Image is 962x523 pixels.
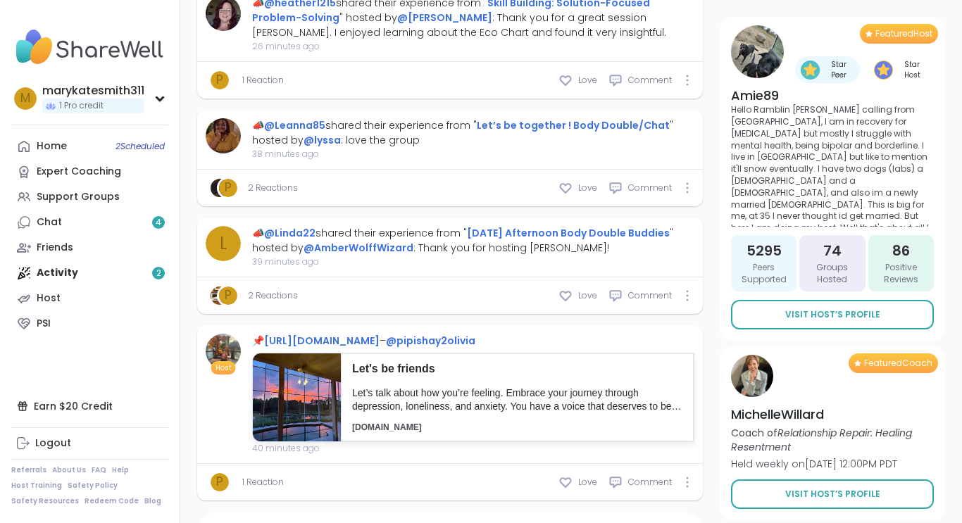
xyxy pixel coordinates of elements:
span: P [225,179,232,197]
a: L [206,226,241,261]
span: 4 [156,217,161,229]
img: lyssa [211,179,229,197]
img: Star Peer [801,61,820,80]
a: @AmberWolffWizard [304,241,413,255]
div: Chat [37,215,62,229]
span: Love [578,476,597,489]
p: Held weekly on [DATE] 12:00PM PDT [731,457,934,471]
p: Let’s talk about how you’re feeling. Embrace your journey through depression, loneliness, and anx... [352,386,682,414]
a: Chat4 [11,210,168,235]
span: Love [578,182,597,194]
span: Love [578,74,597,87]
span: Featured Coach [864,358,932,369]
img: Leanna85 [206,118,241,153]
img: MichelleWillard [731,355,773,397]
a: Redeem Code [85,496,139,506]
span: 1 Pro credit [59,100,104,112]
img: pipishay2olivia [206,334,241,369]
div: Support Groups [37,190,120,204]
p: Coach of [731,426,934,454]
a: Safety Resources [11,496,79,506]
a: @pipishay2olivia [386,334,475,348]
span: 5295 [747,241,782,260]
div: Host [37,291,61,305]
span: 26 minutes ago [252,40,694,53]
span: Star Host [896,59,928,80]
a: Let’s be together ! Body Double/Chat [477,118,670,132]
a: Expert Coaching [11,159,168,184]
span: Comment [628,182,672,194]
a: Logout [11,431,168,456]
span: Star Peer [823,59,854,80]
a: PSI [11,311,168,336]
span: P [216,473,223,491]
div: Friends [37,241,73,255]
h4: Amie89 [731,87,934,104]
span: Visit Host’s Profile [785,488,880,500]
a: Safety Policy [68,481,118,491]
img: a32640c9-a703-490b-a48c-c61d828f5473 [253,353,341,441]
a: @lyssa [304,133,341,147]
a: 2 Reactions [248,289,298,302]
a: Home2Scheduled [11,134,168,159]
a: @Leanna85 [264,118,325,132]
p: Hello Ramblin [PERSON_NAME] calling from [GEOGRAPHIC_DATA], I am in recovery for [MEDICAL_DATA] b... [731,104,934,227]
a: FAQ [92,465,106,475]
span: Love [578,289,597,302]
div: marykatesmith311 [42,83,144,99]
div: 📣 shared their experience from " " hosted by : love the group [252,118,694,148]
span: Comment [628,476,672,489]
span: Comment [628,74,672,87]
a: About Us [52,465,86,475]
span: 38 minutes ago [252,148,694,160]
img: AmberWolffWizard [211,286,229,305]
a: [URL][DOMAIN_NAME] [264,334,380,348]
span: m [20,89,30,108]
a: @[PERSON_NAME] [397,11,492,25]
a: Visit Host’s Profile [731,479,934,509]
span: P [216,71,223,89]
span: Host [215,363,232,373]
span: 74 [823,241,842,260]
div: PSI [37,317,51,331]
div: Home [37,139,67,153]
a: Let's be friendsLet’s talk about how you’re feeling. Embrace your journey through depression, lon... [252,353,694,442]
h4: MichelleWillard [731,405,934,423]
div: 📣 shared their experience from " " hosted by : Thank you for hosting [PERSON_NAME]! [252,226,694,256]
span: Groups Hosted [805,262,859,286]
a: 1 Reaction [242,476,284,489]
span: Featured Host [875,28,932,39]
a: @Linda22 [264,226,316,240]
div: Logout [35,436,71,450]
a: 2 Reactions [248,182,298,194]
div: Expert Coaching [37,165,121,179]
div: Earn $20 Credit [11,393,168,419]
a: Support Groups [11,184,168,210]
a: Help [112,465,129,475]
p: Let's be friends [352,361,682,377]
a: [DATE] Afternoon Body Double Buddies [467,226,670,240]
span: 86 [892,241,910,260]
p: [DOMAIN_NAME] [352,422,682,434]
span: P [225,286,232,305]
a: Host Training [11,481,62,491]
a: Host [11,286,168,311]
img: ShareWell Nav Logo [11,23,168,72]
div: 📌 – [252,334,694,348]
span: 39 minutes ago [252,256,694,268]
span: L [220,231,227,256]
span: Visit Host’s Profile [785,308,880,321]
a: Visit Host’s Profile [731,300,934,329]
span: Peers Supported [737,262,791,286]
span: Positive Reviews [874,262,928,286]
span: 2 Scheduled [115,141,165,152]
i: Relationship Repair: Healing Resentment [731,426,912,454]
span: Comment [628,289,672,302]
a: Friends [11,235,168,260]
a: Blog [144,496,161,506]
img: Star Host [874,61,893,80]
a: Referrals [11,465,46,475]
img: Amie89 [731,25,784,78]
